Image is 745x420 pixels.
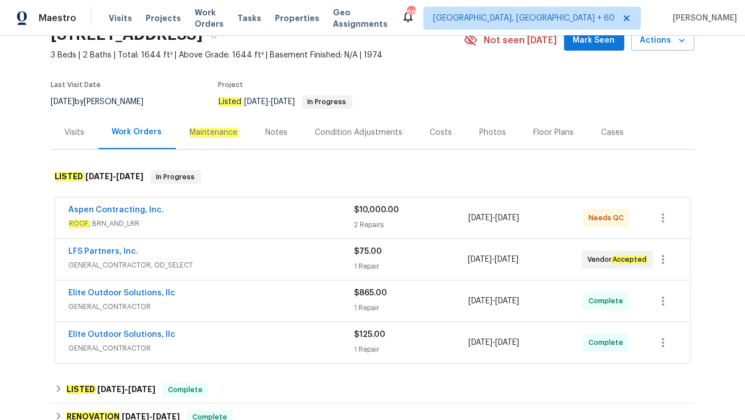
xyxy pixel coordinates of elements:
span: Complete [588,295,628,307]
span: Geo Assignments [333,7,388,30]
span: [DATE] [271,98,295,106]
div: Work Orders [112,126,162,138]
span: [PERSON_NAME] [668,13,737,24]
div: Floor Plans [534,127,574,138]
span: - [468,212,519,224]
span: [DATE] [468,339,492,347]
div: Photos [480,127,507,138]
span: Vendor [587,254,652,265]
em: LISTED [55,172,84,181]
span: GENERAL_CONTRACTOR [69,343,355,354]
span: - [468,295,519,307]
em: Listed [219,97,242,106]
span: GENERAL_CONTRACTOR [69,301,355,312]
span: Maestro [39,13,76,24]
span: - [245,98,295,106]
button: Actions [631,30,694,51]
span: Actions [640,34,685,48]
span: Needs QC [588,212,628,224]
h2: [STREET_ADDRESS] [51,29,203,40]
div: 1 Repair [354,261,468,272]
div: LISTED [DATE]-[DATE]Complete [51,376,694,403]
div: Costs [430,127,452,138]
div: Notes [266,127,288,138]
div: 2 Repairs [355,219,469,230]
span: [DATE] [117,172,144,180]
span: [DATE] [495,339,519,347]
span: [DATE] [468,297,492,305]
span: [DATE] [97,385,125,393]
div: 685 [407,7,415,18]
span: GENERAL_CONTRACTOR, OD_SELECT [69,260,354,271]
span: Tasks [237,14,261,22]
span: [DATE] [128,385,155,393]
span: [DATE] [468,214,492,222]
a: Elite Outdoor Solutions, llc [69,331,176,339]
span: $125.00 [355,331,386,339]
span: Not seen [DATE] [484,35,557,46]
span: [DATE] [495,297,519,305]
a: LFS Partners, Inc. [69,248,139,256]
span: $75.00 [354,248,382,256]
div: Cases [602,127,624,138]
em: LISTED [66,385,96,394]
span: - [97,385,155,393]
div: LISTED [DATE]-[DATE]In Progress [51,159,694,195]
span: Last Visit Date [51,81,101,88]
span: , BRN_AND_LRR [69,218,355,229]
span: - [468,337,519,348]
a: Aspen Contracting, Inc. [69,206,164,214]
a: Elite Outdoor Solutions, llc [69,289,176,297]
span: [GEOGRAPHIC_DATA], [GEOGRAPHIC_DATA] + 60 [433,13,615,24]
div: Condition Adjustments [315,127,403,138]
div: 1 Repair [355,344,469,355]
em: Accepted [612,256,647,263]
span: In Progress [303,98,351,105]
span: [DATE] [86,172,113,180]
span: Complete [588,337,628,348]
span: In Progress [152,171,200,183]
span: [DATE] [495,256,518,263]
span: Projects [146,13,181,24]
span: Visits [109,13,132,24]
span: $865.00 [355,289,388,297]
span: 3 Beds | 2 Baths | Total: 1644 ft² | Above Grade: 1644 ft² | Basement Finished: N/A | 1974 [51,50,464,61]
span: Project [219,81,244,88]
span: [DATE] [495,214,519,222]
span: [DATE] [245,98,269,106]
span: Work Orders [195,7,224,30]
span: - [468,254,518,265]
button: Mark Seen [564,30,624,51]
span: Complete [163,384,207,396]
span: Properties [275,13,319,24]
div: by [PERSON_NAME] [51,95,158,109]
span: $10,000.00 [355,206,400,214]
em: Maintenance [190,128,238,137]
span: - [86,172,144,180]
div: Visits [65,127,85,138]
span: [DATE] [51,98,75,106]
span: [DATE] [468,256,492,263]
span: Mark Seen [573,34,615,48]
em: ROOF [69,220,89,228]
div: 1 Repair [355,302,469,314]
